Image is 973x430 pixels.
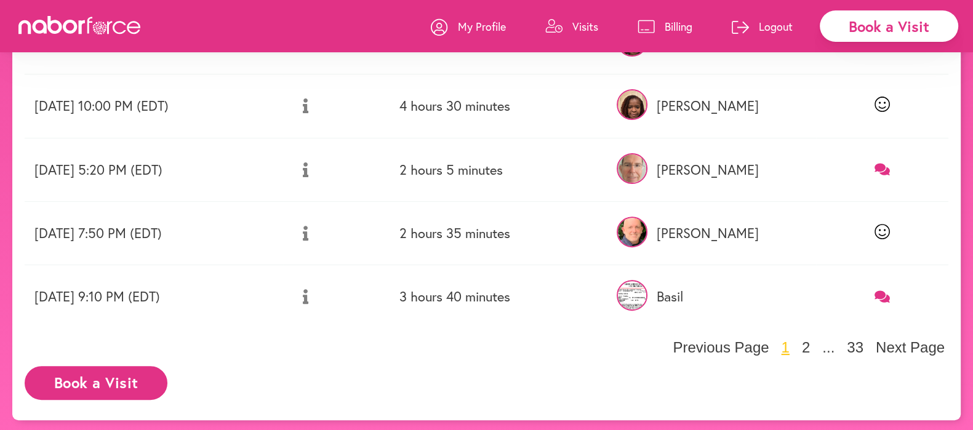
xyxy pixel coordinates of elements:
button: Next Page [872,338,948,357]
td: 4 hours 30 minutes [390,74,609,138]
button: Book a Visit [25,366,167,400]
td: [DATE] 9:10 PM (EDT) [25,265,283,328]
td: 2 hours 35 minutes [390,201,609,265]
td: 2 hours 5 minutes [390,138,609,201]
p: Billing [665,19,692,34]
a: Book a Visit [25,375,167,387]
p: [PERSON_NAME] [619,98,806,114]
p: Basil [619,289,806,305]
a: Logout [732,8,793,45]
img: moNvKQjS7ibNB4VTEWwb [617,153,647,184]
td: [DATE] 7:50 PM (EDT) [25,201,283,265]
img: ig8lJpdhRPC0lHg5EpvA [617,280,647,311]
a: Billing [638,8,692,45]
p: [PERSON_NAME] [619,225,806,241]
td: [DATE] 10:00 PM (EDT) [25,74,283,138]
button: Previous Page [669,338,772,357]
td: [DATE] 5:20 PM (EDT) [25,138,283,201]
p: Logout [759,19,793,34]
a: My Profile [431,8,506,45]
img: b58fP9iDRJaMXK265Ics [617,89,647,120]
button: 2 [798,338,814,357]
img: XMagbYT5QMi2ZvzMVcOD [617,217,647,247]
button: 1 [777,338,793,357]
button: 33 [843,338,867,357]
div: Book a Visit [820,10,958,42]
button: ... [819,338,838,357]
a: Visits [545,8,598,45]
p: [PERSON_NAME] [619,162,806,178]
p: Visits [572,19,598,34]
p: My Profile [458,19,506,34]
td: 3 hours 40 minutes [390,265,609,328]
